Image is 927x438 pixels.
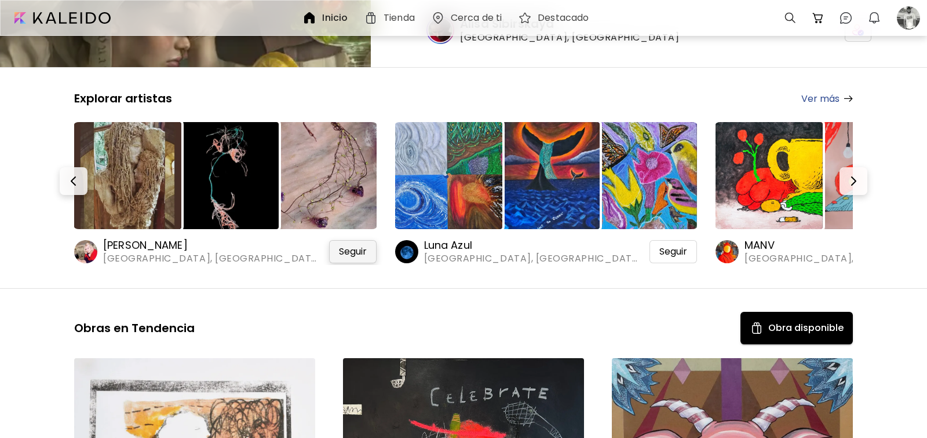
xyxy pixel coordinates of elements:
[103,238,320,252] h6: [PERSON_NAME]
[649,240,697,263] div: Seguir
[659,246,687,257] span: Seguir
[395,122,502,229] img: https://cdn.kaleido.art/CDN/Artwork/175035/Thumbnail/large.webp?updated=776150
[171,122,279,229] img: https://cdn.kaleido.art/CDN/Artwork/175632/Thumbnail/medium.webp?updated=778446
[801,91,853,106] a: Ver más
[768,321,844,335] h5: Obra disponible
[840,167,867,195] button: Next-button
[867,11,881,25] img: bellIcon
[811,11,825,25] img: cart
[460,31,679,44] span: [GEOGRAPHIC_DATA], [GEOGRAPHIC_DATA]
[302,11,352,25] a: Inicio
[74,91,172,106] h5: Explorar artistas
[67,174,81,188] img: Prev-button
[74,321,195,336] h5: Obras en Tendencia
[538,13,589,23] h6: Destacado
[424,252,641,265] span: [GEOGRAPHIC_DATA], [GEOGRAPHIC_DATA]
[431,11,506,25] a: Cerca de ti
[864,8,884,28] button: bellIcon
[839,11,853,25] img: chatIcon
[740,312,853,344] button: Available ArtObra disponible
[395,120,698,265] a: https://cdn.kaleido.art/CDN/Artwork/175035/Thumbnail/large.webp?updated=776150https://cdn.kaleido...
[492,122,600,229] img: https://cdn.kaleido.art/CDN/Artwork/165684/Thumbnail/medium.webp?updated=737494
[716,122,823,229] img: https://cdn.kaleido.art/CDN/Artwork/175581/Thumbnail/large.webp?updated=778176
[339,246,367,257] span: Seguir
[103,252,320,265] span: [GEOGRAPHIC_DATA], [GEOGRAPHIC_DATA]
[329,240,377,263] div: Seguir
[844,95,853,102] img: arrow-right
[451,13,502,23] h6: Cerca de ti
[60,167,87,195] button: Prev-button
[590,122,697,229] img: https://cdn.kaleido.art/CDN/Artwork/172277/Thumbnail/medium.webp?updated=764563
[384,13,415,23] h6: Tienda
[750,321,764,335] img: Available Art
[74,120,377,265] a: https://cdn.kaleido.art/CDN/Artwork/175577/Thumbnail/large.webp?updated=778158https://cdn.kaleido...
[424,238,641,252] h6: Luna Azul
[364,11,419,25] a: Tienda
[426,16,871,44] a: Alisa Sibirskaya[GEOGRAPHIC_DATA], [GEOGRAPHIC_DATA]icon
[74,122,181,229] img: https://cdn.kaleido.art/CDN/Artwork/175577/Thumbnail/large.webp?updated=778158
[846,174,860,188] img: Next-button
[322,13,348,23] h6: Inicio
[269,122,376,229] img: https://cdn.kaleido.art/CDN/Artwork/175579/Thumbnail/medium.webp?updated=778165
[518,11,593,25] a: Destacado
